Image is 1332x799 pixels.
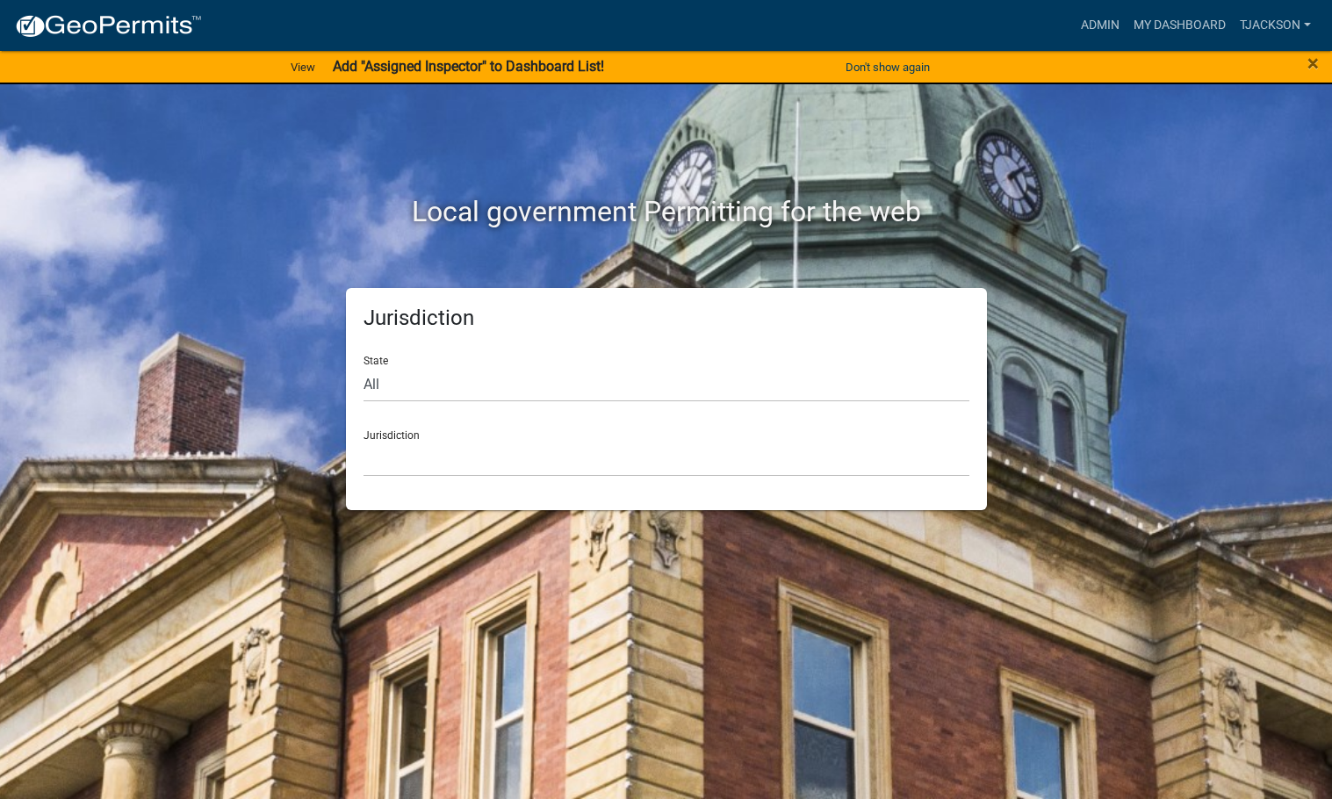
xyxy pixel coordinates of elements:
[1307,51,1319,76] span: ×
[364,306,969,331] h5: Jurisdiction
[179,195,1154,228] h2: Local government Permitting for the web
[1127,9,1233,42] a: My Dashboard
[839,53,937,82] button: Don't show again
[284,53,322,82] a: View
[1233,9,1318,42] a: TJackson
[1307,53,1319,74] button: Close
[333,58,604,75] strong: Add "Assigned Inspector" to Dashboard List!
[1074,9,1127,42] a: Admin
